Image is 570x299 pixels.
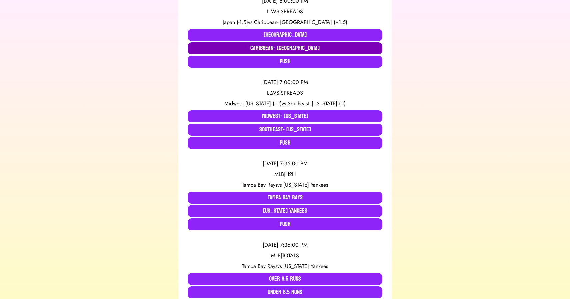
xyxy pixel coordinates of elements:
[242,181,277,189] span: Tampa Bay Rays
[188,170,382,178] div: MLB | H2H
[242,262,277,270] span: Tampa Bay Rays
[188,286,382,298] button: Under 8.5 Runs
[188,56,382,68] button: Push
[188,273,382,285] button: Over 8.5 Runs
[188,262,382,270] div: vs
[188,137,382,149] button: Push
[188,218,382,230] button: Push
[188,205,382,217] button: [US_STATE] Yankees
[188,8,382,16] div: LLWS | SPREADS
[288,100,346,107] span: Southeast- [US_STATE] (-1)
[188,42,382,54] button: Caribbean- [GEOGRAPHIC_DATA]
[188,181,382,189] div: vs
[188,18,382,26] div: vs
[188,89,382,97] div: LLWS | SPREADS
[224,100,282,107] span: Midwest- [US_STATE] (+1)
[188,124,382,136] button: Southeast- [US_STATE]
[188,160,382,168] div: [DATE] 7:36:00 PM
[283,181,328,189] span: [US_STATE] Yankees
[188,110,382,122] button: Midwest- [US_STATE]
[188,78,382,86] div: [DATE] 7:00:00 PM
[283,262,328,270] span: [US_STATE] Yankees
[188,29,382,41] button: [GEOGRAPHIC_DATA]
[188,192,382,204] button: Tampa Bay Rays
[188,241,382,249] div: [DATE] 7:36:00 PM
[254,18,347,26] span: Caribbean- [GEOGRAPHIC_DATA] (+1.5)
[223,18,248,26] span: Japan (-1.5)
[188,252,382,260] div: MLB | TOTALS
[188,100,382,108] div: vs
